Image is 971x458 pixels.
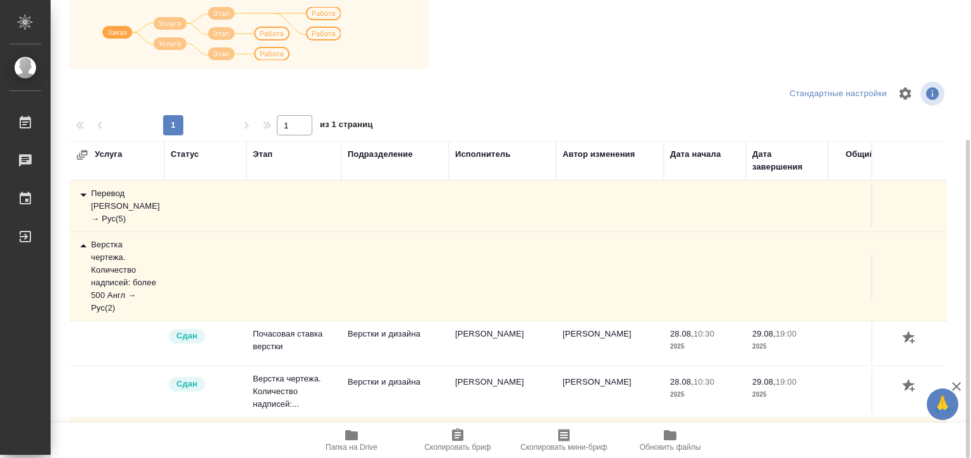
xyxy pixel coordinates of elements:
[326,443,377,452] span: Папка на Drive
[405,423,511,458] button: Скопировать бриф
[920,82,947,106] span: Посмотреть информацию
[927,388,958,420] button: 🙏
[752,377,776,387] p: 29.08,
[752,388,822,401] p: 2025
[640,443,701,452] span: Обновить файлы
[76,238,158,314] div: Верстка чертежа. Количество надписей: более 500 Англ → Рус ( 2 )
[776,329,797,338] p: 19:00
[834,388,904,401] p: шт
[449,321,556,366] td: [PERSON_NAME]
[670,148,721,161] div: Дата начала
[348,148,413,161] div: Подразделение
[670,340,740,353] p: 2025
[253,328,335,353] p: Почасовая ставка верстки
[253,373,335,411] p: Верстка чертежа. Количество надписей:...
[752,329,776,338] p: 29.08,
[834,376,904,388] p: 12
[563,148,635,161] div: Автор изменения
[320,117,373,135] span: из 1 страниц
[752,340,822,353] p: 2025
[670,329,693,338] p: 28.08,
[253,148,272,161] div: Этап
[670,388,740,401] p: 2025
[424,443,491,452] span: Скопировать бриф
[341,369,449,414] td: Верстки и дизайна
[834,340,904,353] p: час
[693,329,714,338] p: 10:30
[786,84,890,104] div: split button
[899,328,920,349] button: Добавить оценку
[693,377,714,387] p: 10:30
[449,369,556,414] td: [PERSON_NAME]
[932,391,953,418] span: 🙏
[752,148,822,173] div: Дата завершения
[776,377,797,387] p: 19:00
[890,78,920,109] span: Настроить таблицу
[176,378,197,390] p: Сдан
[171,148,199,161] div: Статус
[176,330,197,342] p: Сдан
[556,321,664,366] td: [PERSON_NAME]
[846,148,904,161] div: Общий объем
[455,148,511,161] div: Исполнитель
[670,377,693,387] p: 28.08,
[520,443,607,452] span: Скопировать мини-бриф
[298,423,405,458] button: Папка на Drive
[834,328,904,340] p: 6
[341,321,449,366] td: Верстки и дизайна
[511,423,617,458] button: Скопировать мини-бриф
[76,187,158,225] div: Перевод [PERSON_NAME] → Рус ( 5 )
[899,376,920,397] button: Добавить оценку
[617,423,723,458] button: Обновить файлы
[556,369,664,414] td: [PERSON_NAME]
[76,149,89,161] button: Развернуть
[76,148,202,161] div: Услуга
